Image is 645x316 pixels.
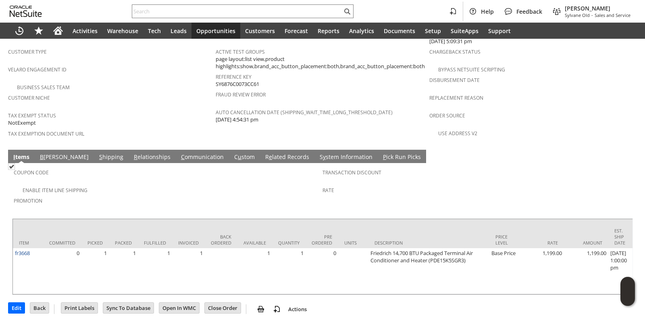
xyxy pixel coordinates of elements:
span: Leads [171,27,187,35]
a: Tax Exempt Status [8,112,56,119]
a: Tech [143,23,166,39]
input: Close Order [205,303,241,313]
span: page layout:list view,product highlights:show,brand_acc_button_placement:both,brand_acc_button_pl... [216,55,425,70]
div: Price Level [495,234,514,246]
a: Actions [285,306,310,313]
span: [DATE] 5:09:31 pm [429,38,472,45]
a: Promotion [14,197,42,204]
a: SuiteApps [446,23,483,39]
input: Back [30,303,49,313]
svg: logo [10,6,42,17]
span: Help [481,8,494,15]
span: Forecast [285,27,308,35]
div: Committed [49,240,75,246]
span: NotExempt [8,119,36,127]
td: 0 [306,248,338,294]
img: print.svg [256,304,266,314]
a: Forecast [280,23,313,39]
a: Related Records [263,153,311,162]
input: Print Labels [61,303,98,313]
span: I [13,153,15,161]
div: Back Ordered [211,234,231,246]
a: B[PERSON_NAME] [38,153,91,162]
a: Rate [322,187,334,194]
span: Customers [245,27,275,35]
a: Enable Item Line Shipping [23,187,87,194]
td: [DATE] 1:00:00 pm [608,248,631,294]
span: B [40,153,44,161]
span: Reports [318,27,339,35]
td: 1 [237,248,272,294]
div: Fulfilled [144,240,166,246]
td: 1 [172,248,205,294]
span: u [238,153,241,161]
a: fr3668 [15,249,30,257]
div: Description [375,240,483,246]
svg: Shortcuts [34,26,44,36]
span: Support [488,27,511,35]
a: Use Address V2 [438,130,477,137]
div: Est. Ship Date [614,228,625,246]
span: Activities [73,27,98,35]
td: 1 [138,248,172,294]
input: Open In WMC [159,303,199,313]
div: Item [19,240,37,246]
div: Rate [526,240,558,246]
span: Documents [384,27,415,35]
a: Setup [420,23,446,39]
span: C [181,153,185,161]
a: Documents [379,23,420,39]
span: Setup [425,27,441,35]
span: Tech [148,27,161,35]
td: 1,199.00 [564,248,608,294]
span: Sylvane Old [565,12,590,18]
svg: Recent Records [15,26,24,36]
a: Replacement reason [429,94,483,101]
a: Recent Records [10,23,29,39]
a: Shipping [97,153,125,162]
a: Support [483,23,516,39]
a: Opportunities [191,23,240,39]
td: 1 [272,248,306,294]
input: Sync To Database [103,303,154,313]
span: SuiteApps [451,27,479,35]
td: 1 [109,248,138,294]
svg: Search [342,6,352,16]
div: Packed [115,240,132,246]
td: Friedrich 14,700 BTU Packaged Terminal Air Conditioner and Heater (PDE15K5SGR3) [368,248,489,294]
a: Communication [179,153,226,162]
a: System Information [318,153,375,162]
a: Customer Niche [8,94,50,101]
span: Analytics [349,27,374,35]
div: Picked [87,240,103,246]
iframe: Click here to launch Oracle Guided Learning Help Panel [620,277,635,306]
a: Pick Run Picks [381,153,423,162]
span: SY6876C0073CC61 [216,80,259,88]
a: Velaro Engagement ID [8,66,67,73]
a: Auto Cancellation Date (shipping_wait_time_long_threshold_date) [216,109,393,116]
a: Tax Exemption Document URL [8,130,84,137]
span: [PERSON_NAME] [565,4,630,12]
span: R [134,153,137,161]
a: Unrolled view on [622,151,632,161]
a: Business Sales Team [17,84,70,91]
a: Activities [68,23,102,39]
input: Search [132,6,342,16]
a: Fraud Review Error [216,91,266,98]
a: Coupon Code [14,169,49,176]
a: Custom [232,153,257,162]
div: Quantity [278,240,300,246]
span: e [269,153,272,161]
a: Order Source [429,112,465,119]
a: Bypass NetSuite Scripting [438,66,505,73]
div: Units [344,240,362,246]
span: S [99,153,102,161]
div: Shortcuts [29,23,48,39]
a: Analytics [344,23,379,39]
a: Home [48,23,68,39]
span: y [323,153,326,161]
img: Checked [8,163,15,170]
div: Available [243,240,266,246]
a: Customers [240,23,280,39]
a: Relationships [132,153,173,162]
